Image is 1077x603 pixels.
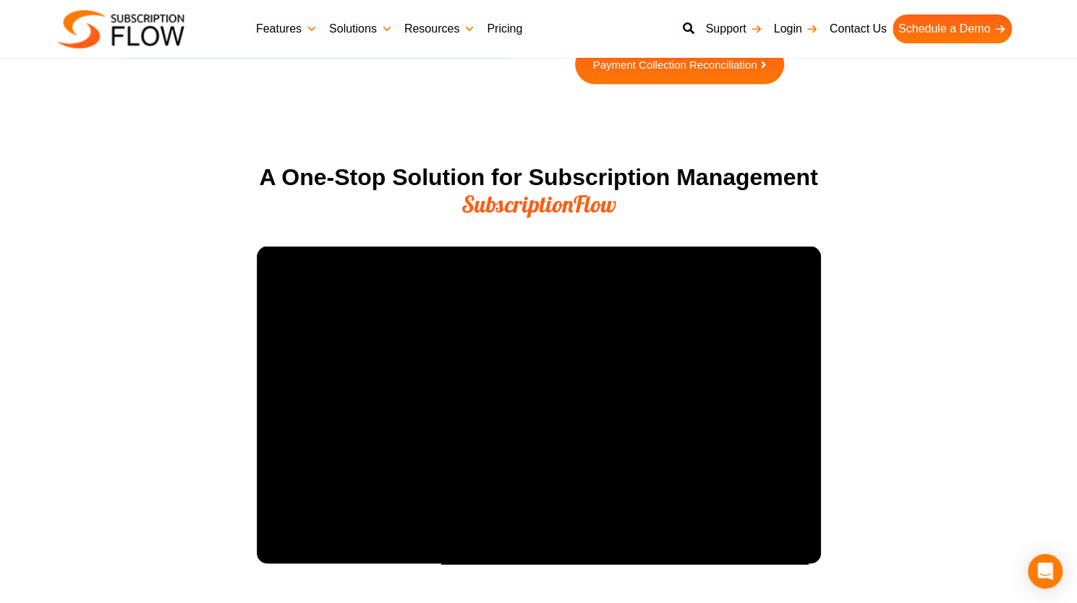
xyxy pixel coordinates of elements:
a: Login [768,14,824,43]
h2: A One-Stop Solution for Subscription Management [257,163,821,218]
div: Open Intercom Messenger [1028,554,1063,589]
span: SubscriptionFlow [461,189,616,218]
a: Support [699,14,767,43]
a: Resources [399,14,481,43]
a: Pricing [481,14,528,43]
a: Contact Us [824,14,893,43]
a: Schedule a Demo [893,14,1012,43]
a: Solutions [323,14,399,43]
img: Subscriptionflow [58,10,184,48]
span: Payment Collection Reconciliation [593,59,757,69]
a: Payment Collection Reconciliation [575,44,785,84]
a: Features [250,14,323,43]
iframe: SubscriptionFlow Product Demo [257,246,821,563]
